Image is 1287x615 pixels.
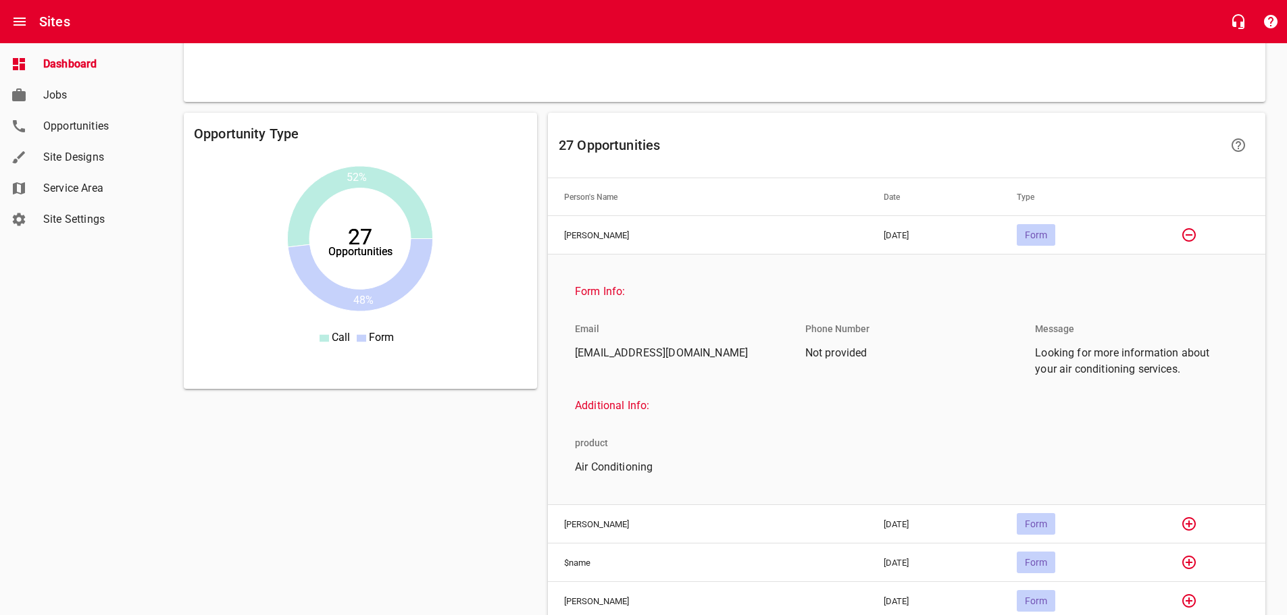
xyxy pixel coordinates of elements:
td: [PERSON_NAME] [548,505,867,543]
span: Form Info: [575,284,1228,300]
div: Form [1017,552,1055,573]
span: Site Designs [43,149,146,165]
span: Form [1017,595,1055,606]
li: Email [564,313,610,345]
div: Form [1017,590,1055,612]
button: Support Portal [1255,5,1287,38]
span: Service Area [43,180,146,196]
a: Learn more about your Opportunities [1222,129,1255,161]
th: Type [1001,178,1156,216]
span: Form [1017,557,1055,568]
button: Live Chat [1222,5,1255,38]
h6: 27 Opportunities [559,134,1219,156]
span: Dashboard [43,56,146,72]
text: 48% [354,294,374,306]
li: product [564,427,619,459]
text: 52% [347,171,367,184]
h6: Sites [39,11,70,32]
span: Looking for more information about your air conditioning services. [1035,345,1228,377]
li: Phone Number [794,313,880,345]
span: Site Settings [43,211,146,228]
td: $name [548,543,867,582]
span: Jobs [43,87,146,103]
td: [DATE] [867,216,1001,255]
span: Air Conditioning [575,459,767,475]
button: Open drawer [3,5,36,38]
div: Form [1017,513,1055,535]
h6: Opportunity Type [194,123,527,144]
text: Opportunities [328,245,393,258]
td: [DATE] [867,505,1001,543]
span: Form [369,331,394,344]
td: [PERSON_NAME] [548,216,867,255]
span: Call [332,331,350,344]
div: Form [1017,224,1055,246]
li: Message [1024,313,1085,345]
span: Not provided [805,345,998,361]
span: [EMAIL_ADDRESS][DOMAIN_NAME] [575,345,767,361]
span: Opportunities [43,118,146,134]
text: 27 [348,224,372,250]
span: Additional Info: [575,398,1228,414]
th: Person's Name [548,178,867,216]
span: Form [1017,518,1055,529]
span: Form [1017,230,1055,240]
th: Date [867,178,1001,216]
td: [DATE] [867,543,1001,582]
